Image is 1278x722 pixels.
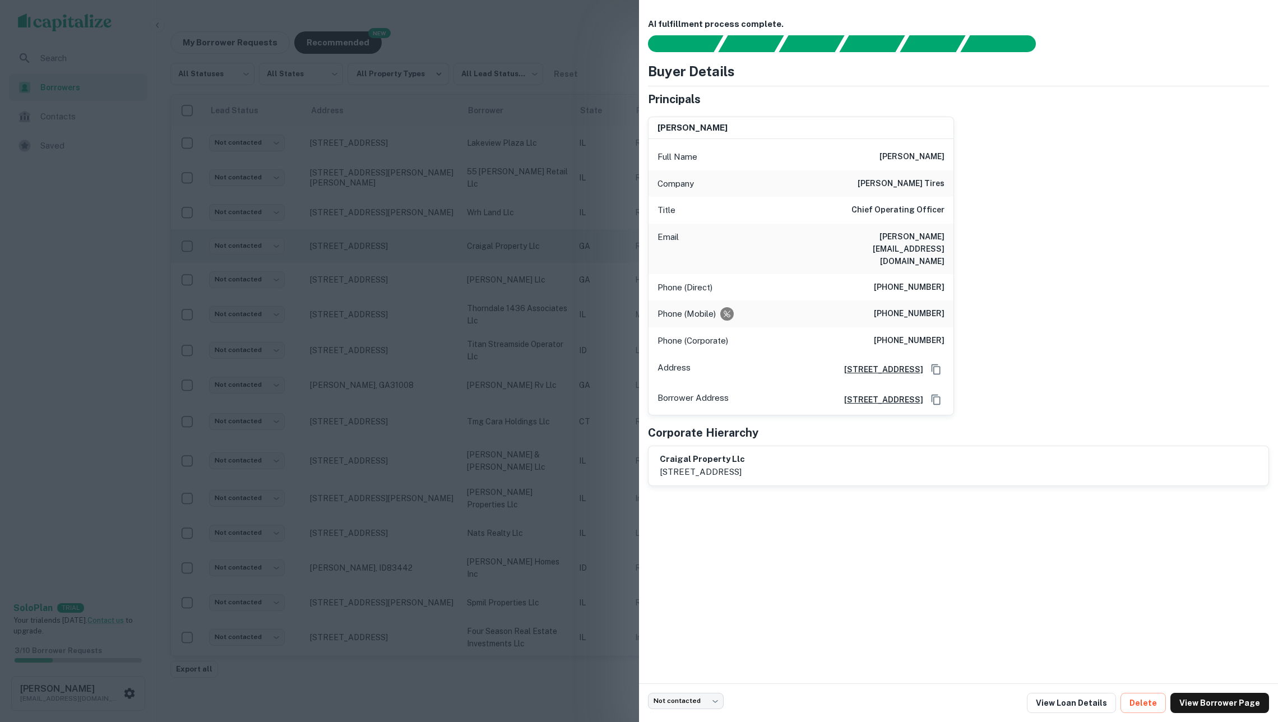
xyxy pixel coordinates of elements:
div: Your request is received and processing... [718,35,784,52]
h6: Chief Operating Officer [851,203,944,217]
p: [STREET_ADDRESS] [660,465,745,479]
p: Company [657,177,694,191]
p: Phone (Mobile) [657,307,716,321]
div: AI fulfillment process complete. [961,35,1049,52]
div: Documents found, AI parsing details... [779,35,844,52]
h5: Corporate Hierarchy [648,424,758,441]
a: View Borrower Page [1170,693,1269,713]
h6: [PERSON_NAME] [657,122,728,135]
h6: [PERSON_NAME] [879,150,944,164]
iframe: Chat Widget [1222,632,1278,686]
p: Address [657,361,691,378]
a: View Loan Details [1027,693,1116,713]
a: [STREET_ADDRESS] [835,394,923,406]
p: Email [657,230,679,267]
h6: [PHONE_NUMBER] [874,334,944,348]
h6: AI fulfillment process complete. [648,18,1269,31]
p: Phone (Direct) [657,281,712,294]
h6: [PERSON_NAME][EMAIL_ADDRESS][DOMAIN_NAME] [810,230,944,267]
h6: craigal property llc [660,453,745,466]
button: Delete [1120,693,1166,713]
h6: [PHONE_NUMBER] [874,281,944,294]
div: Principals found, AI now looking for contact information... [839,35,905,52]
h6: [PERSON_NAME] tires [858,177,944,191]
button: Copy Address [928,391,944,408]
p: Borrower Address [657,391,729,408]
h6: [PHONE_NUMBER] [874,307,944,321]
div: Not contacted [648,693,724,709]
div: Requests to not be contacted at this number [720,307,734,321]
h4: Buyer Details [648,61,735,81]
p: Phone (Corporate) [657,334,728,348]
button: Copy Address [928,361,944,378]
div: Principals found, still searching for contact information. This may take time... [900,35,965,52]
h5: Principals [648,91,701,108]
div: Sending borrower request to AI... [635,35,719,52]
p: Title [657,203,675,217]
p: Full Name [657,150,697,164]
a: [STREET_ADDRESS] [835,363,923,376]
